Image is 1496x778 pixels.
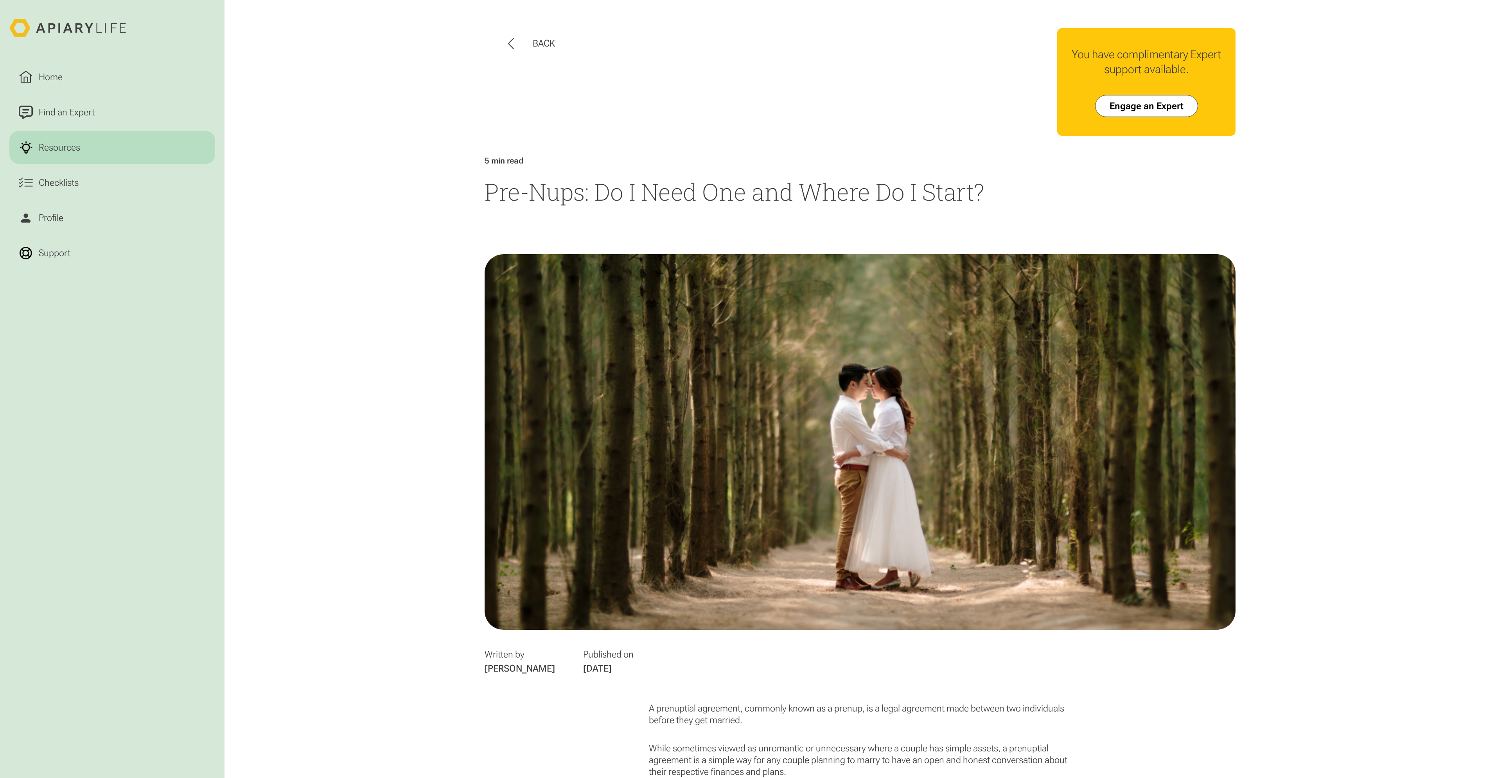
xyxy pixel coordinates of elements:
[649,703,1071,726] p: A prenuptial agreement, commonly known as a prenup, is a legal agreement made between two individ...
[9,96,215,129] a: Find an Expert
[9,61,215,93] a: Home
[36,211,66,225] div: Profile
[36,140,83,155] div: Resources
[9,166,215,199] a: Checklists
[1067,47,1226,76] div: You have complimentary Expert support available.
[485,649,555,660] div: Written by
[36,70,65,84] div: Home
[485,663,555,674] div: [PERSON_NAME]
[583,663,634,674] div: [DATE]
[36,246,73,260] div: Support
[1095,95,1198,117] a: Engage an Expert
[533,38,555,49] div: Back
[485,176,1236,207] h1: Pre-Nups: Do I Need One and Where Do I Start?
[36,176,81,190] div: Checklists
[9,131,215,164] a: Resources
[485,156,523,165] div: 5 min read
[9,201,215,234] a: Profile
[9,237,215,270] a: Support
[583,649,634,660] div: Published on
[508,38,555,49] button: Back
[36,105,97,119] div: Find an Expert
[649,742,1071,778] p: While sometimes viewed as unromantic or unnecessary where a couple has simple assets, a prenuptia...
